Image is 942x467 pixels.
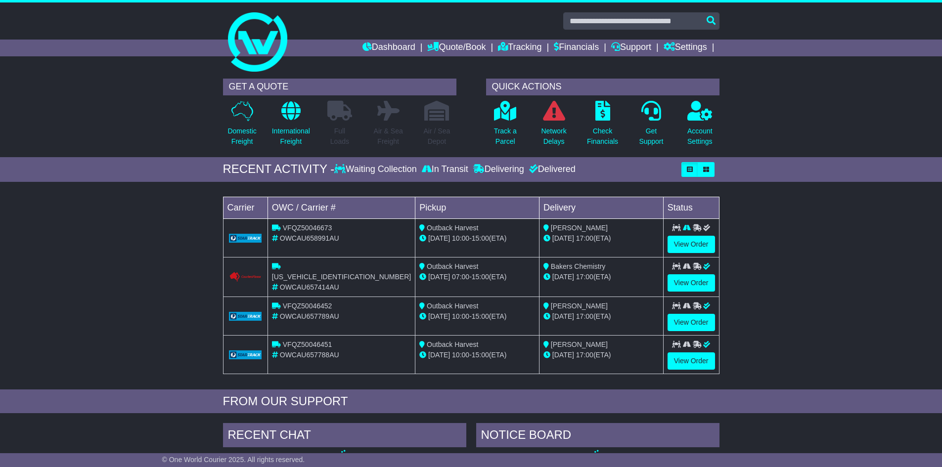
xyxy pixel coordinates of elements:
[427,224,478,232] span: Outback Harvest
[551,224,608,232] span: [PERSON_NAME]
[272,273,411,281] span: [US_VEHICLE_IDENTIFICATION_NUMBER]
[452,312,469,320] span: 10:00
[428,351,450,359] span: [DATE]
[223,197,268,218] td: Carrier
[427,40,486,56] a: Quote/Book
[419,272,535,282] div: - (ETA)
[427,302,478,310] span: Outback Harvest
[543,272,659,282] div: (ETA)
[576,273,593,281] span: 17:00
[486,79,719,95] div: QUICK ACTIONS
[576,234,593,242] span: 17:00
[543,233,659,244] div: (ETA)
[687,100,713,152] a: AccountSettings
[611,40,651,56] a: Support
[638,100,664,152] a: GetSupport
[552,351,574,359] span: [DATE]
[424,126,450,147] p: Air / Sea Depot
[527,164,576,175] div: Delivered
[576,351,593,359] span: 17:00
[554,40,599,56] a: Financials
[543,350,659,360] div: (ETA)
[586,100,619,152] a: CheckFinancials
[227,100,257,152] a: DomesticFreight
[427,262,478,270] span: Outback Harvest
[668,314,715,331] a: View Order
[472,351,489,359] span: 15:00
[552,312,574,320] span: [DATE]
[283,340,332,348] span: VFQZ50046451
[472,234,489,242] span: 15:00
[428,234,450,242] span: [DATE]
[472,273,489,281] span: 15:00
[639,126,663,147] p: Get Support
[551,302,608,310] span: [PERSON_NAME]
[271,100,311,152] a: InternationalFreight
[419,311,535,322] div: - (ETA)
[539,197,663,218] td: Delivery
[587,126,618,147] p: Check Financials
[428,312,450,320] span: [DATE]
[280,312,339,320] span: OWCAU657789AU
[668,236,715,253] a: View Order
[552,234,574,242] span: [DATE]
[334,164,419,175] div: Waiting Collection
[419,164,471,175] div: In Transit
[223,162,335,176] div: RECENT ACTIVITY -
[227,126,256,147] p: Domestic Freight
[668,274,715,292] a: View Order
[472,312,489,320] span: 15:00
[664,40,707,56] a: Settings
[362,40,415,56] a: Dashboard
[471,164,527,175] div: Delivering
[494,126,517,147] p: Track a Parcel
[452,351,469,359] span: 10:00
[668,352,715,370] a: View Order
[540,100,567,152] a: NetworkDelays
[327,126,352,147] p: Full Loads
[162,456,305,464] span: © One World Courier 2025. All rights reserved.
[552,273,574,281] span: [DATE]
[229,272,262,282] img: Couriers_Please.png
[223,423,466,450] div: RECENT CHAT
[419,350,535,360] div: - (ETA)
[229,234,262,243] img: GetCarrierServiceLogo
[551,340,608,348] span: [PERSON_NAME]
[415,197,539,218] td: Pickup
[223,394,719,409] div: FROM OUR SUPPORT
[229,350,262,359] img: GetCarrierServiceLogo
[663,197,719,218] td: Status
[283,302,332,310] span: VFQZ50046452
[476,423,719,450] div: NOTICE BOARD
[493,100,517,152] a: Track aParcel
[541,126,566,147] p: Network Delays
[452,273,469,281] span: 07:00
[374,126,403,147] p: Air & Sea Freight
[687,126,713,147] p: Account Settings
[283,224,332,232] span: VFQZ50046673
[498,40,541,56] a: Tracking
[268,197,415,218] td: OWC / Carrier #
[428,273,450,281] span: [DATE]
[543,311,659,322] div: (ETA)
[576,312,593,320] span: 17:00
[280,234,339,242] span: OWCAU658991AU
[272,126,310,147] p: International Freight
[223,79,456,95] div: GET A QUOTE
[280,351,339,359] span: OWCAU657788AU
[229,312,262,321] img: GetCarrierServiceLogo
[551,262,605,270] span: Bakers Chemistry
[419,233,535,244] div: - (ETA)
[452,234,469,242] span: 10:00
[280,283,339,291] span: OWCAU657414AU
[427,340,478,348] span: Outback Harvest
